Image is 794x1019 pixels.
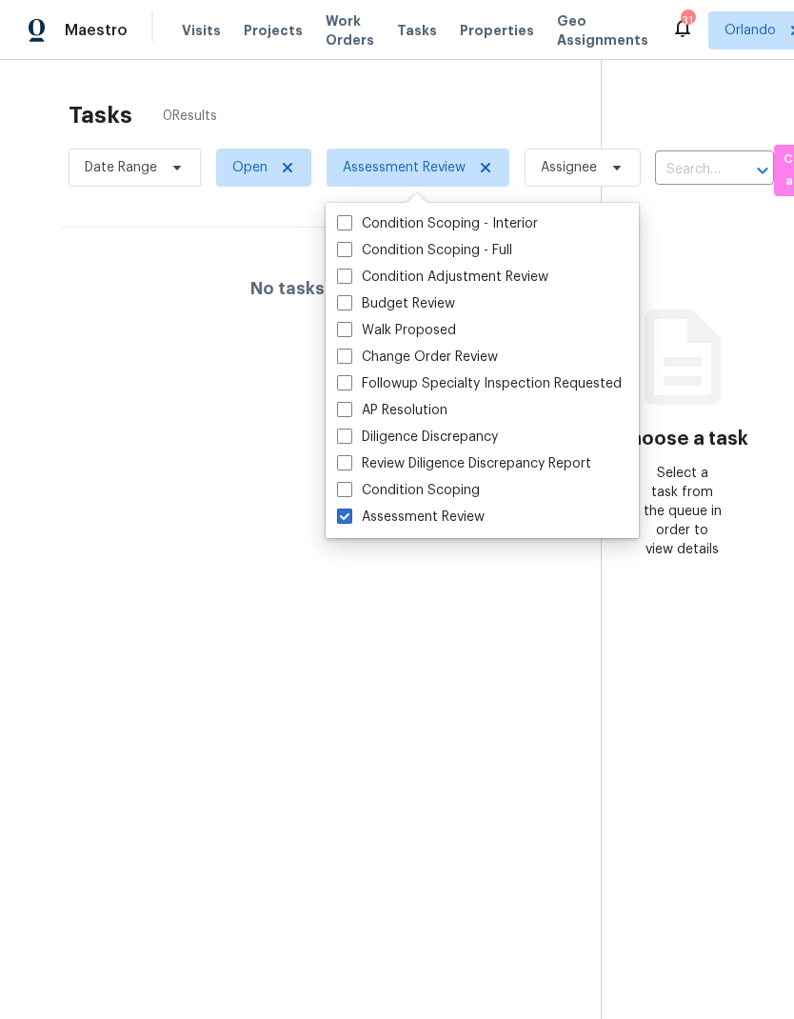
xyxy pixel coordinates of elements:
[460,21,534,40] span: Properties
[85,158,157,177] span: Date Range
[642,464,723,559] div: Select a task from the queue in order to view details
[337,401,447,420] label: AP Resolution
[337,428,498,447] label: Diligence Discrepancy
[337,241,512,260] label: Condition Scoping - Full
[337,454,591,473] label: Review Diligence Discrepancy Report
[69,106,132,125] h2: Tasks
[397,24,437,37] span: Tasks
[337,321,456,340] label: Walk Proposed
[232,158,268,177] span: Open
[163,107,217,126] span: 0 Results
[337,481,480,500] label: Condition Scoping
[557,11,648,50] span: Geo Assignments
[337,374,622,393] label: Followup Specialty Inspection Requested
[337,214,538,233] label: Condition Scoping - Interior
[326,11,374,50] span: Work Orders
[681,11,694,30] div: 31
[541,158,597,177] span: Assignee
[182,21,221,40] span: Visits
[65,21,128,40] span: Maestro
[250,279,380,298] h4: No tasks found
[343,158,466,177] span: Assessment Review
[337,268,548,287] label: Condition Adjustment Review
[655,155,721,185] input: Search by address
[616,430,748,449] h3: Choose a task
[244,21,303,40] span: Projects
[337,348,498,367] label: Change Order Review
[725,21,776,40] span: Orlando
[749,157,776,184] button: Open
[337,508,485,527] label: Assessment Review
[337,294,455,313] label: Budget Review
